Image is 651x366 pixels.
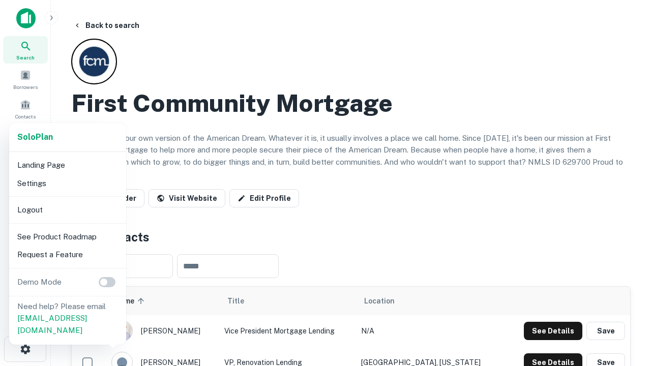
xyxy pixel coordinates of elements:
li: Landing Page [13,156,122,174]
a: SoloPlan [17,131,53,143]
li: Request a Feature [13,246,122,264]
p: Need help? Please email [17,300,118,337]
strong: Solo Plan [17,132,53,142]
li: Settings [13,174,122,193]
iframe: Chat Widget [600,252,651,301]
a: [EMAIL_ADDRESS][DOMAIN_NAME] [17,314,87,334]
li: See Product Roadmap [13,228,122,246]
p: Demo Mode [13,276,66,288]
li: Logout [13,201,122,219]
